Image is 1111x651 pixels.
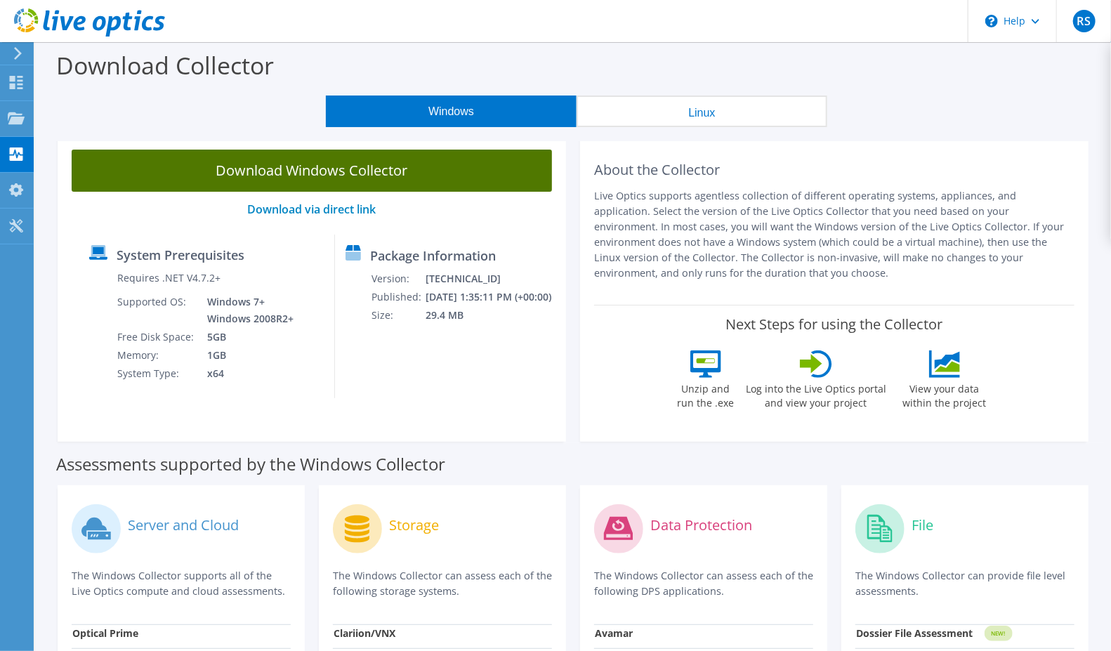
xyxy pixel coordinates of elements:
[326,96,577,127] button: Windows
[726,316,943,333] label: Next Steps for using the Collector
[650,518,752,532] label: Data Protection
[425,288,560,306] td: [DATE] 1:35:11 PM (+00:00)
[425,270,560,288] td: [TECHNICAL_ID]
[985,15,998,27] svg: \n
[745,378,887,410] label: Log into the Live Optics portal and view your project
[594,568,813,599] p: The Windows Collector can assess each of the following DPS applications.
[855,568,1074,599] p: The Windows Collector can provide file level assessments.
[370,249,496,263] label: Package Information
[371,270,425,288] td: Version:
[371,306,425,324] td: Size:
[425,306,560,324] td: 29.4 MB
[992,630,1006,638] tspan: NEW!
[594,188,1074,281] p: Live Optics supports agentless collection of different operating systems, appliances, and applica...
[117,328,197,346] td: Free Disk Space:
[334,626,395,640] strong: Clariion/VNX
[117,293,197,328] td: Supported OS:
[912,518,933,532] label: File
[197,364,296,383] td: x64
[856,626,973,640] strong: Dossier File Assessment
[333,568,552,599] p: The Windows Collector can assess each of the following storage systems.
[72,150,552,192] a: Download Windows Collector
[128,518,239,532] label: Server and Cloud
[371,288,425,306] td: Published:
[197,346,296,364] td: 1GB
[56,457,445,471] label: Assessments supported by the Windows Collector
[673,378,738,410] label: Unzip and run the .exe
[595,626,633,640] strong: Avamar
[117,248,244,262] label: System Prerequisites
[577,96,827,127] button: Linux
[117,271,221,285] label: Requires .NET V4.7.2+
[197,328,296,346] td: 5GB
[117,364,197,383] td: System Type:
[72,568,291,599] p: The Windows Collector supports all of the Live Optics compute and cloud assessments.
[894,378,995,410] label: View your data within the project
[72,626,138,640] strong: Optical Prime
[594,162,1074,178] h2: About the Collector
[117,346,197,364] td: Memory:
[56,49,274,81] label: Download Collector
[1073,10,1096,32] span: RS
[197,293,296,328] td: Windows 7+ Windows 2008R2+
[389,518,439,532] label: Storage
[248,202,376,217] a: Download via direct link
